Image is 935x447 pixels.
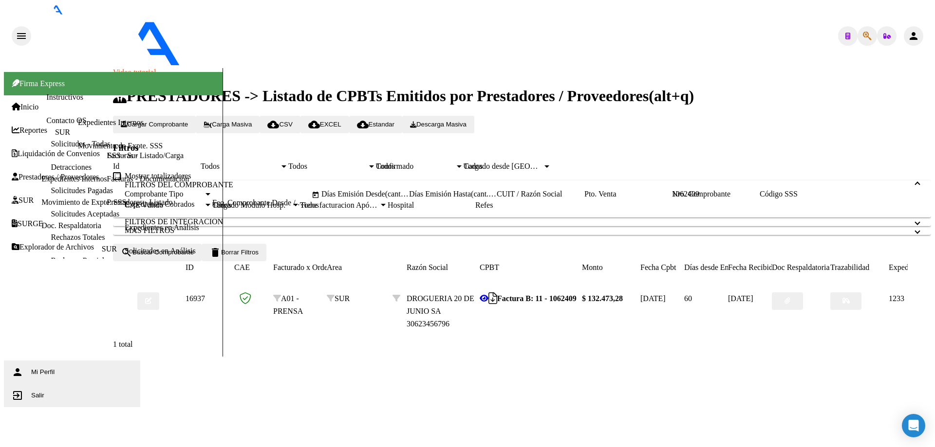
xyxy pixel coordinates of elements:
span: Monto [582,263,603,271]
span: Firma Express [12,79,65,88]
a: SURGE [12,219,43,228]
input: Fecha inicio [212,190,251,198]
a: Instructivos [46,93,83,101]
span: Doc Respaldatoria [772,263,830,271]
a: Facturas - Listado/Carga [107,151,184,160]
div: Open Intercom Messenger [902,414,925,437]
a: Rechazos Totales [51,233,105,241]
span: Area [327,263,342,271]
a: Solicitudes Pagadas [51,186,113,195]
a: SUR [102,245,117,253]
span: Razón Social [407,263,448,271]
a: Facturas - Documentación [107,175,189,183]
button: EXCEL [300,116,349,133]
a: Solicitudes - Todas [51,140,110,148]
span: Carga Masiva [204,121,252,128]
button: Borrar Filtros [202,244,266,261]
mat-icon: cloud_download [308,119,320,130]
a: Explorador de Archivos [12,243,94,251]
mat-icon: cloud_download [267,119,279,130]
span: Todos [288,162,307,170]
span: - OSTPBA [262,59,299,68]
span: [DATE] [640,294,666,303]
span: Facturado x Orden De [273,263,343,271]
a: Expedientes Cobrados [125,200,195,209]
span: CSV [267,121,292,128]
span: A01 - PRENSA [273,294,303,315]
span: EXCEL [308,121,341,128]
a: Movimiento de Expte. SSS [41,198,126,206]
datatable-header-cell: Trazabilidad [830,261,889,274]
mat-icon: person [908,30,919,42]
datatable-header-cell: Monto [582,261,640,274]
span: CPBT [480,263,499,271]
span: Trazabilidad [830,263,869,271]
button: Open calendar [310,189,321,201]
a: Expedientes Internos [78,118,144,127]
span: Todos [464,162,483,170]
a: Prestadores / Proveedores [12,173,99,181]
span: Fecha Recibido [728,263,777,271]
datatable-header-cell: Días desde Emisión [684,261,728,274]
img: Logo SAAS [31,15,262,66]
mat-expansion-panel-header: MAS FILTROS [113,226,931,235]
strong: Factura B: 11 - 1062409 [497,294,577,303]
a: SUR [55,128,70,136]
button: Descarga Masiva [402,116,474,133]
mat-icon: menu [16,30,27,42]
mat-icon: cloud_download [357,119,369,130]
div: 30623456796 [407,292,480,330]
mat-icon: person [12,366,23,378]
button: Carga Masiva [196,116,260,133]
datatable-header-cell: Area [327,261,393,274]
a: Inicio [12,103,38,111]
span: Todos [300,201,319,209]
datatable-header-cell: CPBT [480,261,582,274]
span: Todos [376,162,395,170]
mat-panel-title: FILTROS DE INTEGRACION [125,217,908,226]
a: Expedientes Internos [41,175,107,183]
mat-expansion-panel-header: FILTROS DEL COMPROBANTE [113,180,931,189]
button: CSV [260,116,300,133]
mat-panel-title: FILTROS DEL COMPROBANTE [125,180,908,189]
strong: $ 132.473,28 [582,294,623,303]
a: Solicitudes en Análisis [125,247,196,255]
app-download-masive: Descarga masiva de comprobantes (adjuntos) [402,120,474,128]
a: Expedientes en Análisis [125,223,199,232]
mat-panel-title: MAS FILTROS [125,226,908,235]
div: 1 total [113,340,931,349]
button: Mi Perfil [4,360,140,384]
a: Detracciones [51,163,92,171]
button: Salir [4,384,140,407]
datatable-header-cell: Fecha Cpbt [640,261,684,274]
a: SUR [12,196,34,205]
span: Estandar [357,121,394,128]
span: [DATE] [728,294,753,303]
button: Estandar [349,116,402,133]
span: PRESTADORES -> Listado de CPBTs Emitidos por Prestadores / Proveedores [113,87,649,105]
input: Fecha fin [259,190,305,198]
a: Liquidación de Convenios [12,149,100,158]
mat-expansion-panel-header: FILTROS DE INTEGRACION [113,217,931,226]
a: Solicitudes Aceptadas [51,210,119,218]
span: (alt+q) [649,87,694,105]
span: CAE [234,263,250,271]
h3: Filtros [113,143,931,153]
span: 60 [684,294,692,303]
div: FILTROS DEL COMPROBANTE [113,189,931,217]
datatable-header-cell: Razón Social [407,261,480,274]
span: Borrar Filtros [209,249,259,256]
a: Contacto OS [46,116,86,125]
datatable-header-cell: Fecha Recibido [728,261,772,274]
div: DROGUERIA 20 DE JUNIO SA [407,292,480,318]
a: Reportes [12,126,47,135]
mat-icon: exit_to_app [12,390,23,401]
span: SUR [327,294,350,303]
i: Descargar documento [488,298,497,299]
